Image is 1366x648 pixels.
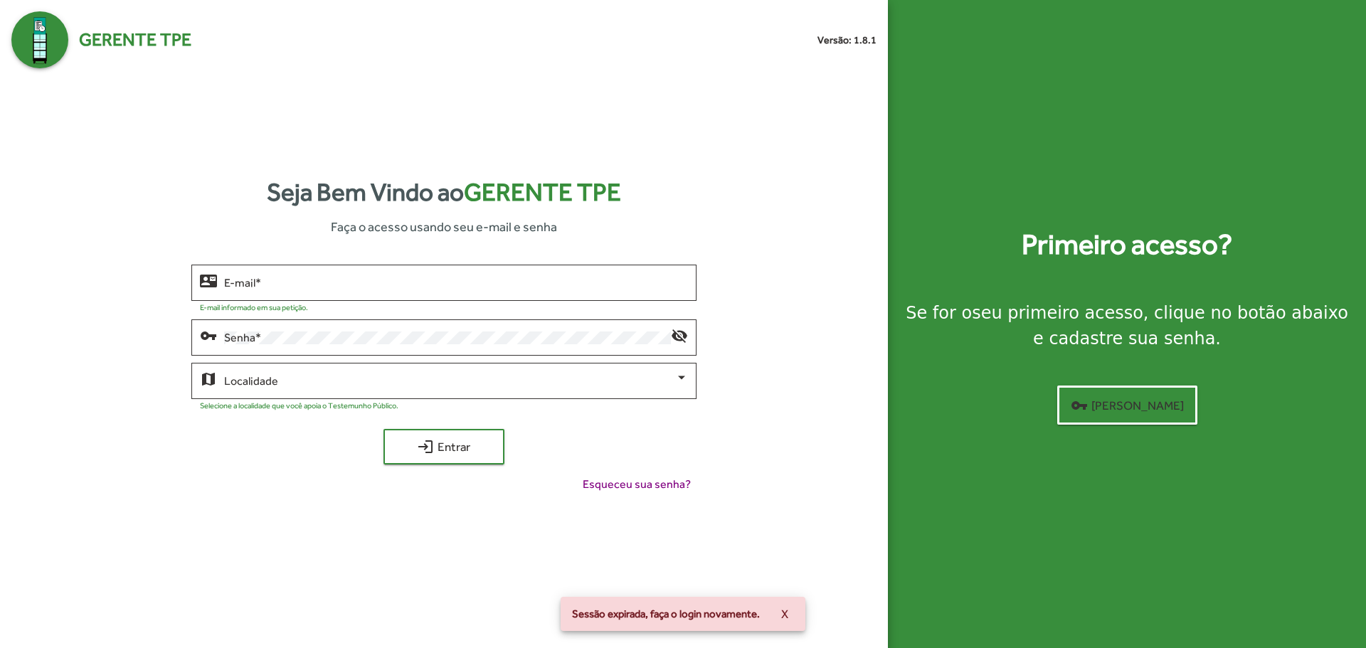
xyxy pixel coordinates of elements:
span: X [781,601,788,627]
span: Gerente TPE [464,178,621,206]
mat-icon: contact_mail [200,272,217,289]
mat-icon: login [417,438,434,455]
strong: Seja Bem Vindo ao [267,174,621,211]
strong: Primeiro acesso? [1022,223,1232,266]
button: X [770,601,800,627]
mat-icon: map [200,370,217,387]
span: Faça o acesso usando seu e-mail e senha [331,217,557,236]
mat-hint: E-mail informado em sua petição. [200,303,308,312]
span: Esqueceu sua senha? [583,476,691,493]
mat-icon: vpn_key [1071,397,1088,414]
mat-icon: visibility_off [671,326,688,344]
button: Entrar [383,429,504,464]
img: Logo Gerente [11,11,68,68]
span: Entrar [396,434,492,460]
mat-icon: vpn_key [200,326,217,344]
div: Se for o , clique no botão abaixo e cadastre sua senha. [905,300,1349,351]
span: Gerente TPE [79,26,191,53]
mat-hint: Selecione a localidade que você apoia o Testemunho Público. [200,401,398,410]
button: [PERSON_NAME] [1057,386,1197,425]
small: Versão: 1.8.1 [817,33,877,48]
strong: seu primeiro acesso [972,303,1143,323]
span: Sessão expirada, faça o login novamente. [572,607,760,621]
span: [PERSON_NAME] [1071,393,1184,418]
